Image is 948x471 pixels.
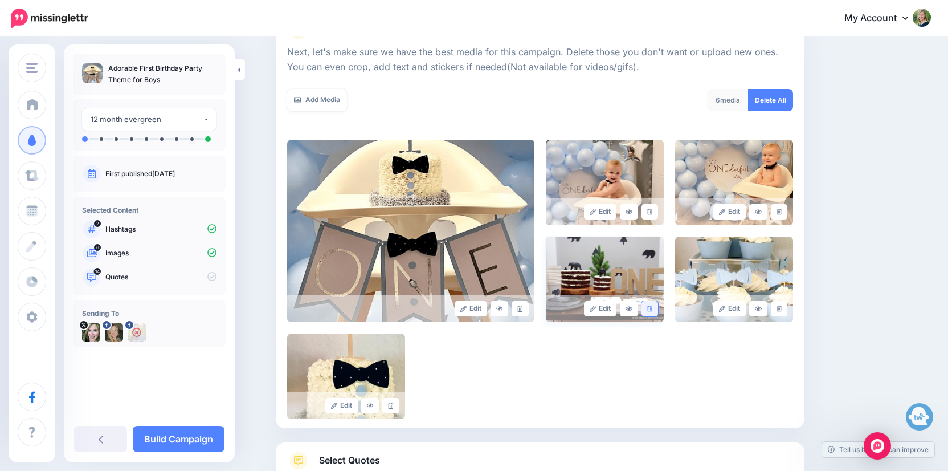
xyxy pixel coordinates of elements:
[26,63,38,73] img: menu.png
[864,432,891,460] div: Open Intercom Messenger
[707,89,749,111] div: media
[833,5,931,33] a: My Account
[748,89,793,111] a: Delete All
[584,204,616,220] a: Edit
[675,237,793,322] img: 010d43f0a10e084e77ff3cc832115dc1_large.jpg
[713,301,746,316] a: Edit
[319,453,380,468] span: Select Quotes
[105,323,123,342] img: 293190005_567225781732108_4255238551469198132_n-bsa109236.jpg
[11,9,88,28] img: Missinglettr
[128,323,146,342] img: 148275965_268396234649312_50210864477919784_n-bsa145185.jpg
[105,272,216,282] p: Quotes
[82,309,216,318] h4: Sending To
[82,63,103,83] img: f1ca446f3f00a7b787c500d140b46dee_thumb.jpg
[287,39,793,419] div: Select Media
[82,108,216,131] button: 12 month evergreen
[152,169,175,178] a: [DATE]
[546,237,664,322] img: 90035953355d2d8f70440dba7eafb123_large.jpg
[455,301,487,316] a: Edit
[287,89,347,111] a: Add Media
[325,398,358,413] a: Edit
[94,244,101,251] span: 6
[713,204,746,220] a: Edit
[108,63,216,86] p: Adorable First Birthday Party Theme for Boys
[105,169,216,179] p: First published
[716,96,720,104] span: 6
[287,45,793,75] p: Next, let's make sure we have the best media for this campaign. Delete those you don't want or up...
[584,301,616,316] a: Edit
[822,442,934,457] a: Tell us how we can improve
[546,140,664,225] img: 0155a6198f066ef955969dcac0379618_large.jpg
[105,248,216,258] p: Images
[105,224,216,234] p: Hashtags
[287,334,405,419] img: 5260e63895fe8057a15db3b8f2e689ab_large.jpg
[94,220,101,227] span: 2
[94,268,101,275] span: 14
[91,113,203,126] div: 12 month evergreen
[82,323,100,342] img: Cidu7iYM-6280.jpg
[675,140,793,225] img: bc9f99de5a09d1b26375e7484c12ce28_large.jpg
[82,206,216,214] h4: Selected Content
[287,140,534,322] img: f1ca446f3f00a7b787c500d140b46dee_large.jpg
